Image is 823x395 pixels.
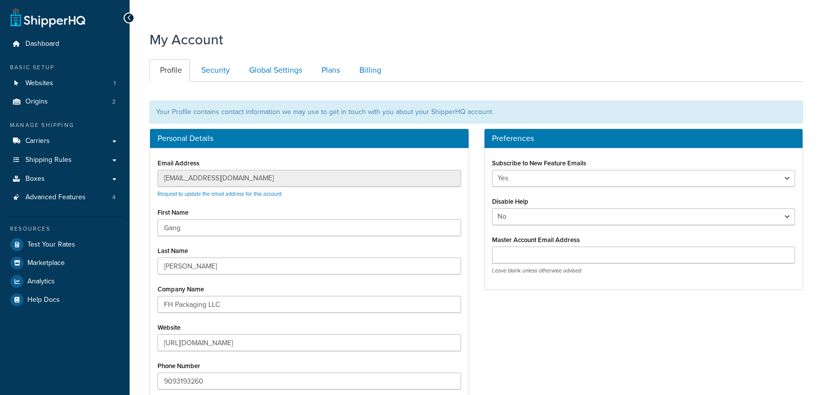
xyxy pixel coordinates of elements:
[158,159,199,167] label: Email Address
[349,59,389,82] a: Billing
[25,137,50,145] span: Carriers
[158,285,204,293] label: Company Name
[7,225,122,233] div: Resources
[492,134,796,143] h3: Preferences
[25,175,45,183] span: Boxes
[191,59,238,82] a: Security
[158,134,461,143] h3: Personal Details
[25,156,72,164] span: Shipping Rules
[7,236,122,254] a: Test Your Rates
[112,98,116,106] span: 2
[27,296,60,304] span: Help Docs
[10,7,85,27] a: ShipperHQ Home
[7,132,122,150] a: Carriers
[7,188,122,207] li: Advanced Features
[158,324,180,331] label: Website
[27,241,75,249] span: Test Your Rates
[7,74,122,93] a: Websites 1
[492,236,580,244] label: Master Account Email Address
[158,362,200,370] label: Phone Number
[7,151,122,169] a: Shipping Rules
[492,267,796,274] p: Leave blank unless otherwise advised
[158,209,188,216] label: First Name
[492,198,528,205] label: Disable Help
[7,93,122,111] a: Origins 2
[150,101,803,124] div: Your Profile contains contact information we may use to get in touch with you about your ShipperH...
[25,193,86,202] span: Advanced Features
[311,59,348,82] a: Plans
[25,79,53,88] span: Websites
[7,93,122,111] li: Origins
[25,98,48,106] span: Origins
[7,291,122,309] a: Help Docs
[112,193,116,202] span: 4
[7,254,122,272] a: Marketplace
[492,159,586,167] label: Subscribe to New Feature Emails
[150,30,223,49] h1: My Account
[27,259,65,267] span: Marketplace
[114,79,116,88] span: 1
[158,247,188,255] label: Last Name
[25,40,59,48] span: Dashboard
[7,74,122,93] li: Websites
[7,188,122,207] a: Advanced Features 4
[7,170,122,188] a: Boxes
[7,272,122,290] a: Analytics
[7,35,122,53] a: Dashboard
[158,190,282,198] a: Request to update the email address for this account
[150,59,190,82] a: Profile
[7,121,122,130] div: Manage Shipping
[239,59,310,82] a: Global Settings
[7,63,122,72] div: Basic Setup
[27,277,55,286] span: Analytics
